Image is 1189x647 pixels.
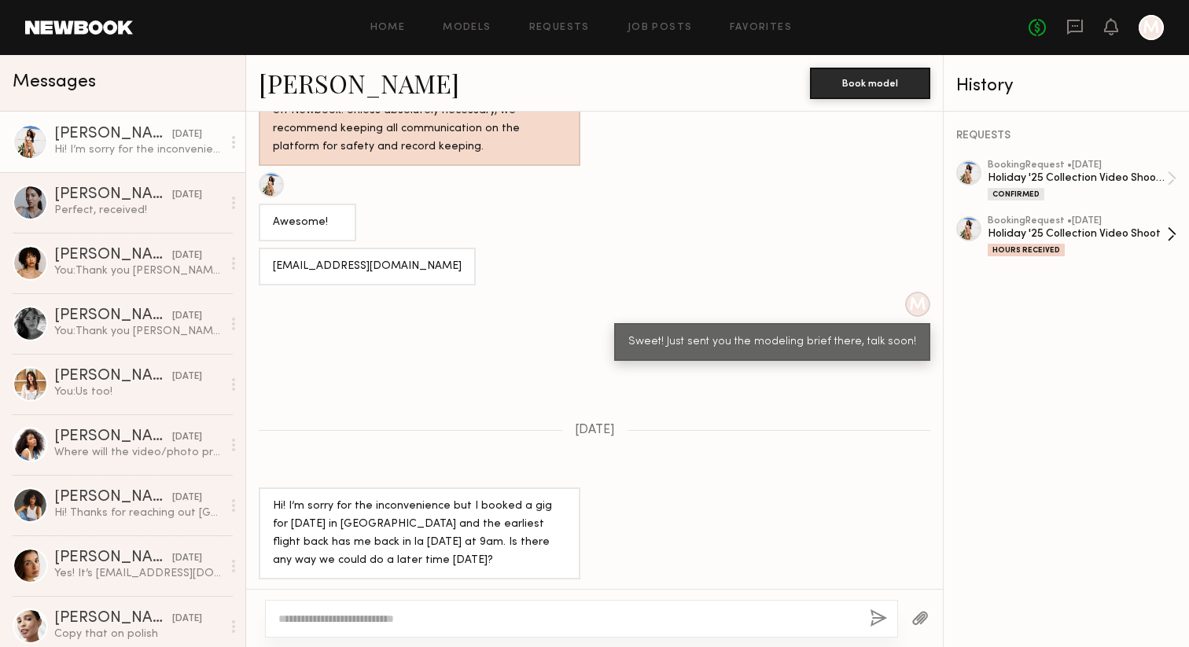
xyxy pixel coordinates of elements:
a: Job Posts [628,23,693,33]
div: Holiday '25 Collection Video Shoot [988,226,1167,241]
a: M [1139,15,1164,40]
div: [EMAIL_ADDRESS][DOMAIN_NAME] [273,258,462,276]
div: You: Thank you [PERSON_NAME]! It was so lovely to work with you. 🤎 [54,324,222,339]
div: Confirmed [988,188,1044,200]
div: [PERSON_NAME] [54,369,172,384]
a: Book model [810,75,930,89]
div: [PERSON_NAME] [54,308,172,324]
div: REQUESTS [956,131,1176,142]
div: booking Request • [DATE] [988,160,1167,171]
div: [PERSON_NAME] [54,248,172,263]
div: Hey! Looks like you’re trying to take the conversation off Newbook. Unless absolutely necessary, ... [273,84,566,156]
div: [DATE] [172,248,202,263]
div: [PERSON_NAME] [54,127,172,142]
a: Models [443,23,491,33]
div: [DATE] [172,309,202,324]
a: Requests [529,23,590,33]
div: Hours Received [988,244,1065,256]
div: You: Us too! [54,384,222,399]
a: Favorites [730,23,792,33]
div: Perfect, received! [54,203,222,218]
div: [DATE] [172,369,202,384]
div: Where will the video/photo project be taking place? [54,445,222,460]
div: Copy that on polish [54,627,222,641]
a: bookingRequest •[DATE]Holiday '25 Collection Video Shoot Pt. 2Confirmed [988,160,1176,200]
div: [DATE] [172,551,202,566]
div: [PERSON_NAME] [54,429,172,445]
div: [DATE] [172,430,202,445]
span: Messages [13,73,96,91]
div: [PERSON_NAME] [54,611,172,627]
div: History [956,77,1176,95]
div: [DATE] [172,491,202,505]
div: You: Thank you [PERSON_NAME]! You were lovely to work with. [54,263,222,278]
div: [DATE] [172,127,202,142]
div: Holiday '25 Collection Video Shoot Pt. 2 [988,171,1167,186]
span: [DATE] [575,424,615,437]
a: bookingRequest •[DATE]Holiday '25 Collection Video ShootHours Received [988,216,1176,256]
button: Book model [810,68,930,99]
div: booking Request • [DATE] [988,216,1167,226]
div: Yes! It’s [EMAIL_ADDRESS][DOMAIN_NAME] [54,566,222,581]
div: Hi! I’m sorry for the inconvenience but I booked a gig for [DATE] in [GEOGRAPHIC_DATA] and the ea... [54,142,222,157]
div: [PERSON_NAME] [54,550,172,566]
div: Hi! Thanks for reaching out [GEOGRAPHIC_DATA] :) I am available. Can I ask what the agreed rate is? [54,505,222,520]
div: Hi! I’m sorry for the inconvenience but I booked a gig for [DATE] in [GEOGRAPHIC_DATA] and the ea... [273,498,566,570]
div: [PERSON_NAME] [54,490,172,505]
div: [DATE] [172,612,202,627]
a: [PERSON_NAME] [259,66,459,100]
div: [DATE] [172,188,202,203]
div: [PERSON_NAME] [54,187,172,203]
a: Home [370,23,406,33]
div: Awesome! [273,214,342,232]
div: Sweet! Just sent you the modeling brief there, talk soon! [628,333,916,351]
